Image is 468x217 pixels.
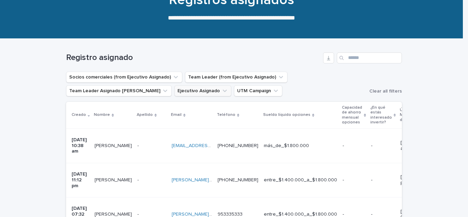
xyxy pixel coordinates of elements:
p: - [371,143,395,149]
p: Última Modificación de Status [400,106,425,124]
a: [EMAIL_ADDRESS][DOMAIN_NAME] [172,143,249,148]
p: - [137,176,140,183]
p: Teléfono [217,111,235,119]
a: [PERSON_NAME][EMAIL_ADDRESS][DOMAIN_NAME] [172,212,286,217]
button: Team Leader (from Ejecutivo Asignado) [185,72,287,83]
button: Socios comerciales (from Ejecutivo Asignado) [66,72,182,83]
p: Sueldo líquido opciones [263,111,310,119]
p: - [343,177,365,183]
p: - [343,143,365,149]
p: [DATE] 10:38 am [401,140,428,152]
button: Clear all filters [367,86,402,96]
button: Ejecutivo Asignado [174,85,231,96]
p: Email [171,111,182,119]
a: [PHONE_NUMBER] [218,178,258,182]
a: [PHONE_NUMBER] [218,143,258,148]
p: Capacidad de ahorro mensual opciones [342,104,362,126]
p: [DATE] 11:12 pm [401,174,428,186]
p: entre_$1.400.000_a_$1.800.000 [264,177,337,183]
p: - [371,177,395,183]
p: Apellido [137,111,153,119]
a: 953335333 [218,212,243,217]
input: Search [337,52,402,63]
p: Pamela Fernandez [95,142,133,149]
button: Team Leader Asignado LLamados [66,85,172,96]
p: Nombre [94,111,110,119]
p: Creado [72,111,86,119]
p: [DATE] 10:38 am [72,137,89,154]
p: más_de_$1.800.000 [264,143,337,149]
span: Clear all filters [369,89,402,94]
h1: Registro asignado [66,53,320,63]
p: Susana Suazo Toledo [95,176,133,183]
p: ¿En qué estás interesado invertir? [370,104,392,126]
p: [DATE] 11:12 pm [72,171,89,189]
p: - [137,142,140,149]
button: UTM Campaign [234,85,282,96]
a: [PERSON_NAME][EMAIL_ADDRESS][DOMAIN_NAME] [172,178,286,182]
